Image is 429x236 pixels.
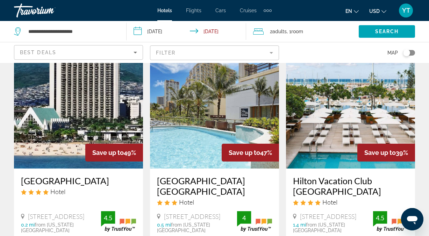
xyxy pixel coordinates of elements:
iframe: Button to launch messaging window [401,208,423,230]
a: Cars [215,8,226,13]
button: Change language [345,6,359,16]
span: , 1 [287,27,303,36]
a: [GEOGRAPHIC_DATA] [GEOGRAPHIC_DATA] [157,176,272,196]
span: Search [375,29,399,34]
mat-select: Sort by [20,48,137,57]
span: USD [369,8,380,14]
img: trustyou-badge.svg [237,211,272,232]
a: Hilton Vacation Club [GEOGRAPHIC_DATA] [293,176,408,196]
span: [STREET_ADDRESS] [300,213,356,220]
span: Hotel [322,198,337,206]
a: [GEOGRAPHIC_DATA] [21,176,136,186]
div: 4 [237,214,251,222]
span: Save up to [229,149,260,156]
span: Save up to [364,149,396,156]
span: Room [291,29,303,34]
button: Search [359,25,415,38]
span: Hotel [179,198,194,206]
div: 47% [222,144,279,162]
span: 1.4 mi [293,222,306,228]
div: 49% [85,144,143,162]
span: Map [387,48,398,58]
div: 4 star Hotel [21,188,136,195]
a: Hotels [157,8,172,13]
div: 3 star Hotel [157,198,272,206]
button: Extra navigation items [264,5,272,16]
div: 4 star Hotel [293,198,408,206]
img: Hotel image [286,57,415,169]
span: [STREET_ADDRESS] [28,213,84,220]
a: Cruises [240,8,257,13]
span: from [US_STATE][GEOGRAPHIC_DATA] [157,222,210,233]
button: Travelers: 2 adults, 0 children [246,21,359,42]
img: Hotel image [14,57,143,169]
button: Toggle map [398,50,415,56]
img: Hotel image [150,57,279,169]
span: Save up to [92,149,124,156]
button: Check-in date: Oct 5, 2025 Check-out date: Oct 12, 2025 [127,21,246,42]
button: Change currency [369,6,386,16]
span: Adults [272,29,287,34]
span: YT [402,7,410,14]
span: [STREET_ADDRESS] [164,213,220,220]
a: Flights [186,8,201,13]
span: Hotel [50,188,65,195]
img: trustyou-badge.svg [373,211,408,232]
span: en [345,8,352,14]
span: from [US_STATE][GEOGRAPHIC_DATA] [293,222,345,233]
div: 4.5 [373,214,387,222]
span: 2 [270,27,287,36]
img: trustyou-badge.svg [101,211,136,232]
div: 39% [357,144,415,162]
a: Travorium [14,1,84,20]
span: Best Deals [20,50,56,55]
button: Filter [150,45,279,60]
span: 0.5 mi [157,222,171,228]
div: 4.5 [101,214,115,222]
button: User Menu [397,3,415,18]
span: from [US_STATE][GEOGRAPHIC_DATA] [21,222,74,233]
span: 0.2 mi [21,222,35,228]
